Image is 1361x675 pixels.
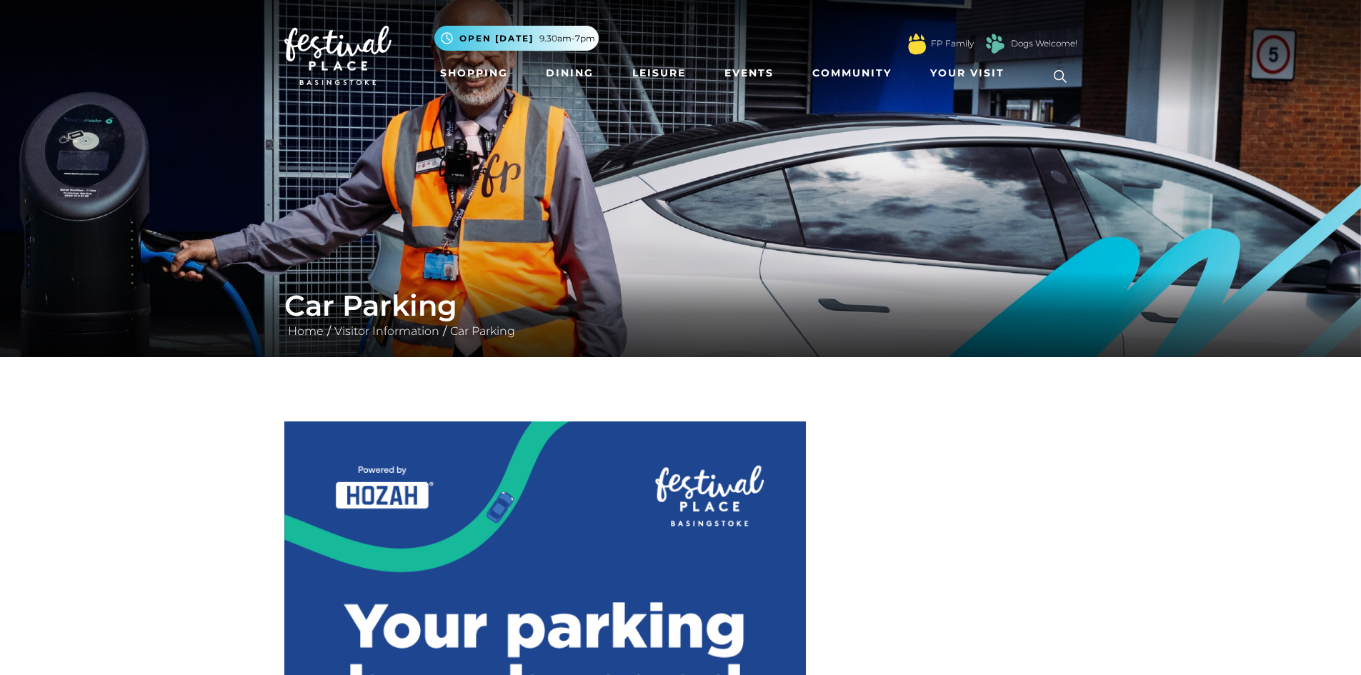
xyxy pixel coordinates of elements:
[540,60,599,86] a: Dining
[627,60,692,86] a: Leisure
[807,60,897,86] a: Community
[331,324,443,338] a: Visitor Information
[924,60,1017,86] a: Your Visit
[284,289,1077,323] h1: Car Parking
[719,60,779,86] a: Events
[434,26,599,51] button: Open [DATE] 9.30am-7pm
[284,26,392,86] img: Festival Place Logo
[284,324,327,338] a: Home
[434,60,514,86] a: Shopping
[447,324,519,338] a: Car Parking
[539,32,595,45] span: 9.30am-7pm
[1011,37,1077,50] a: Dogs Welcome!
[274,289,1088,340] div: / /
[931,37,974,50] a: FP Family
[930,66,1004,81] span: Your Visit
[459,32,534,45] span: Open [DATE]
